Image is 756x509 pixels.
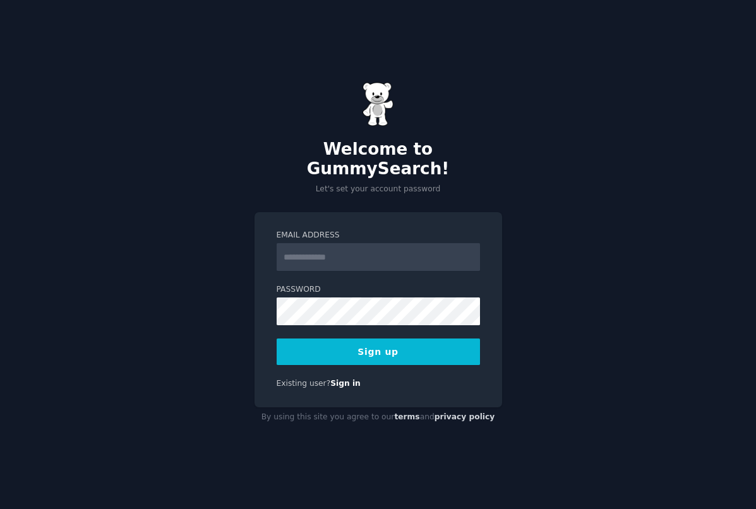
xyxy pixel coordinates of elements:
p: Let's set your account password [255,184,502,195]
label: Email Address [277,230,480,241]
h2: Welcome to GummySearch! [255,140,502,179]
a: privacy policy [435,412,495,421]
button: Sign up [277,338,480,365]
div: By using this site you agree to our and [255,407,502,428]
img: Gummy Bear [363,82,394,126]
a: Sign in [330,379,361,388]
label: Password [277,284,480,296]
a: terms [394,412,419,421]
span: Existing user? [277,379,331,388]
